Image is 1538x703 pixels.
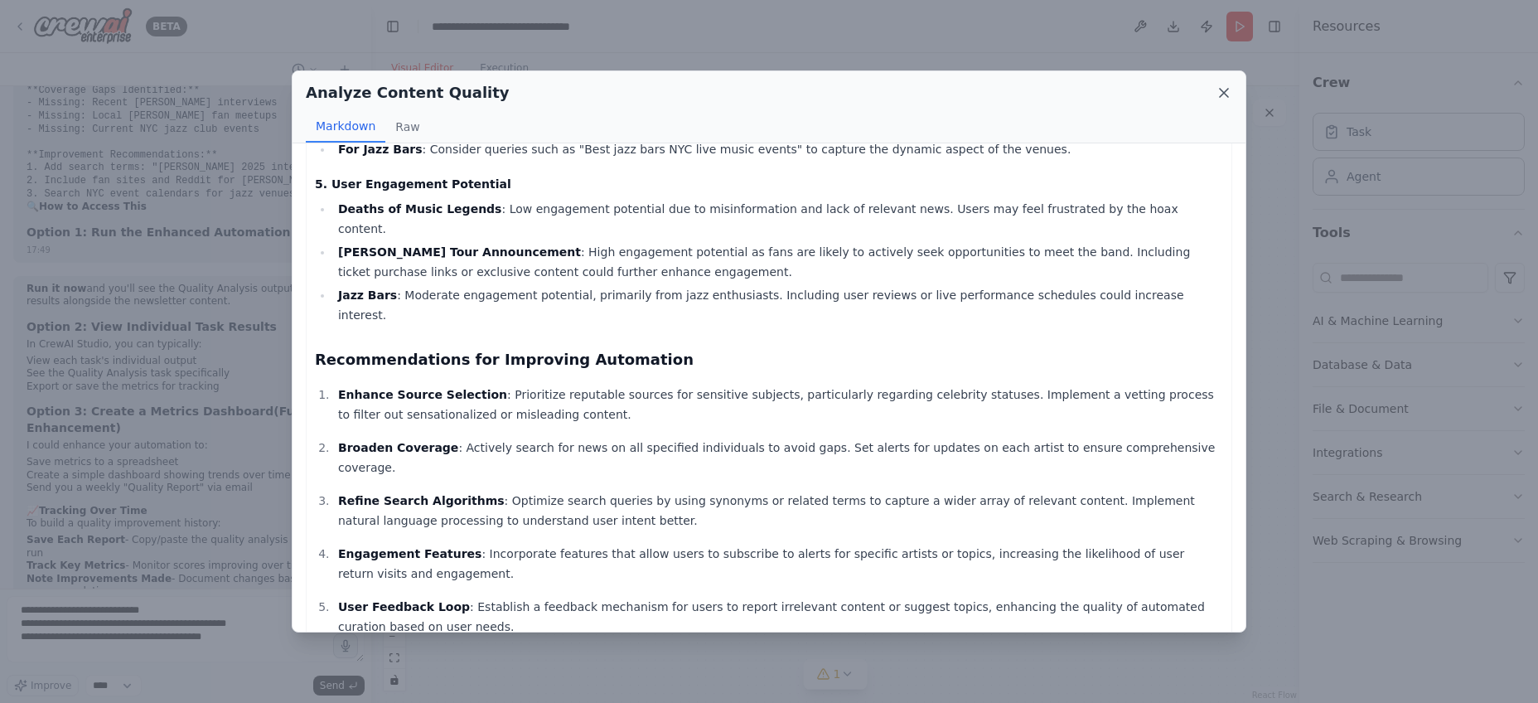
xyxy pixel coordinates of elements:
strong: User Feedback Loop [338,600,470,613]
li: : Consider queries such as "Best jazz bars NYC live music events" to capture the dynamic aspect o... [333,139,1223,159]
h3: Recommendations for Improving Automation [315,348,1223,371]
h4: 5. User Engagement Potential [315,176,1223,192]
strong: Deaths of Music Legends [338,202,501,216]
li: : Moderate engagement potential, primarily from jazz enthusiasts. Including user reviews or live ... [333,285,1223,325]
strong: For Jazz Bars [338,143,423,156]
strong: Refine Search Algorithms [338,494,505,507]
p: : Actively search for news on all specified individuals to avoid gaps. Set alerts for updates on ... [338,438,1223,478]
strong: Jazz Bars [338,288,397,302]
button: Raw [385,111,429,143]
h2: Analyze Content Quality [306,81,510,104]
button: Markdown [306,111,385,143]
strong: Broaden Coverage [338,441,458,454]
p: : Establish a feedback mechanism for users to report irrelevant content or suggest topics, enhanc... [338,597,1223,637]
li: : High engagement potential as fans are likely to actively seek opportunities to meet the band. I... [333,242,1223,282]
li: : Low engagement potential due to misinformation and lack of relevant news. Users may feel frustr... [333,199,1223,239]
p: : Prioritize reputable sources for sensitive subjects, particularly regarding celebrity statuses.... [338,385,1223,424]
p: : Optimize search queries by using synonyms or related terms to capture a wider array of relevant... [338,491,1223,531]
strong: Enhance Source Selection [338,388,507,401]
strong: Engagement Features [338,547,481,560]
strong: [PERSON_NAME] Tour Announcement [338,245,581,259]
p: : Incorporate features that allow users to subscribe to alerts for specific artists or topics, in... [338,544,1223,584]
